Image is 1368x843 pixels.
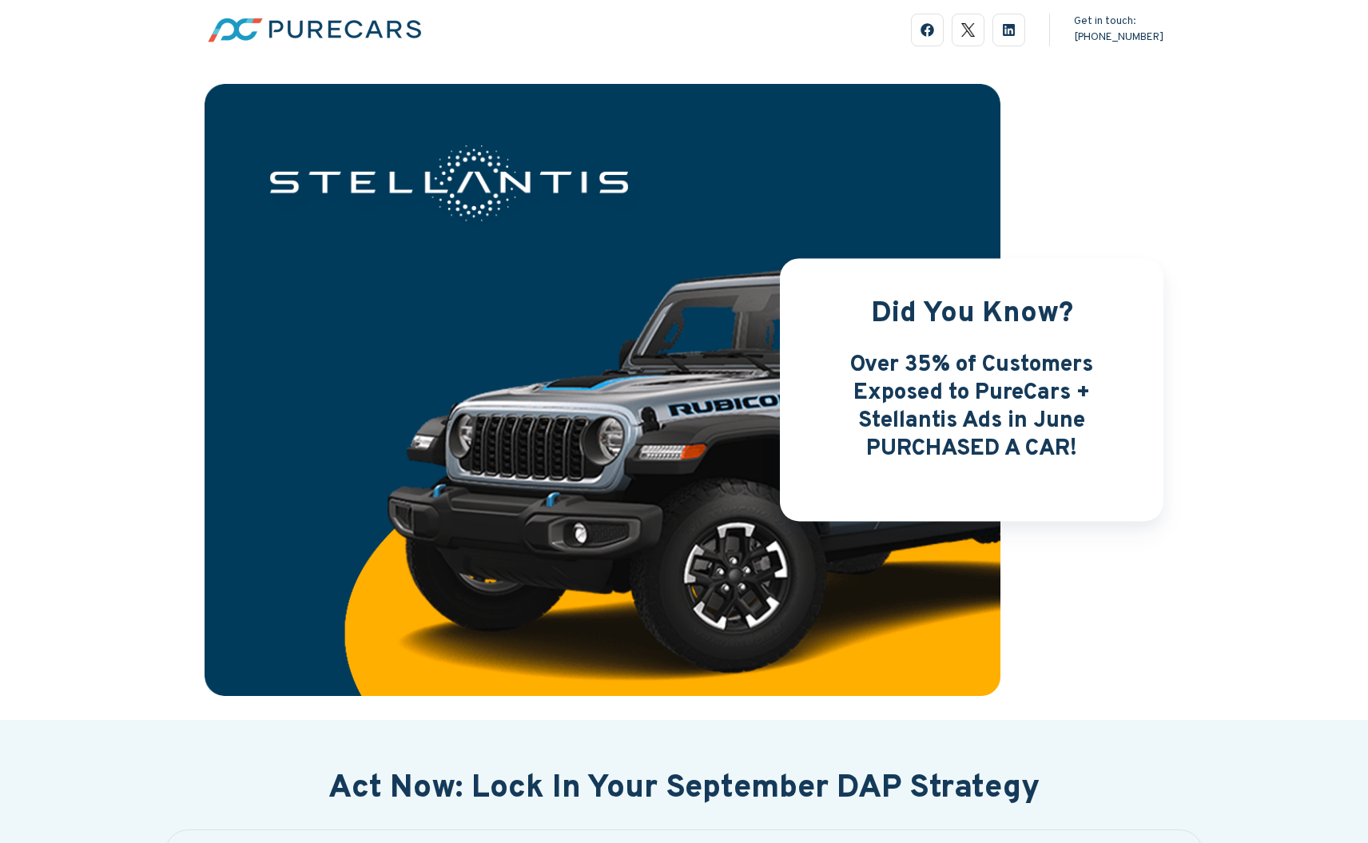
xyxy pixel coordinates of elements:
[205,14,424,45] img: pc-logo-fc-horizontal
[205,84,1000,696] img: PC_LandingPage-Image_Stellantis-Jeep_970x746_DS (1)
[850,351,1093,463] span: Over 35% of Customers Exposed to PureCars + Stellantis Ads in June PURCHASED A CAR!
[952,14,984,46] a: logo-black
[871,296,1073,332] span: Did You Know?
[961,23,975,37] img: logo-black
[1074,30,1163,44] a: [PHONE_NUMBER]
[1074,14,1163,47] div: Get in touch:
[183,770,1185,808] h2: Act Now: Lock In Your September DAP Strategy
